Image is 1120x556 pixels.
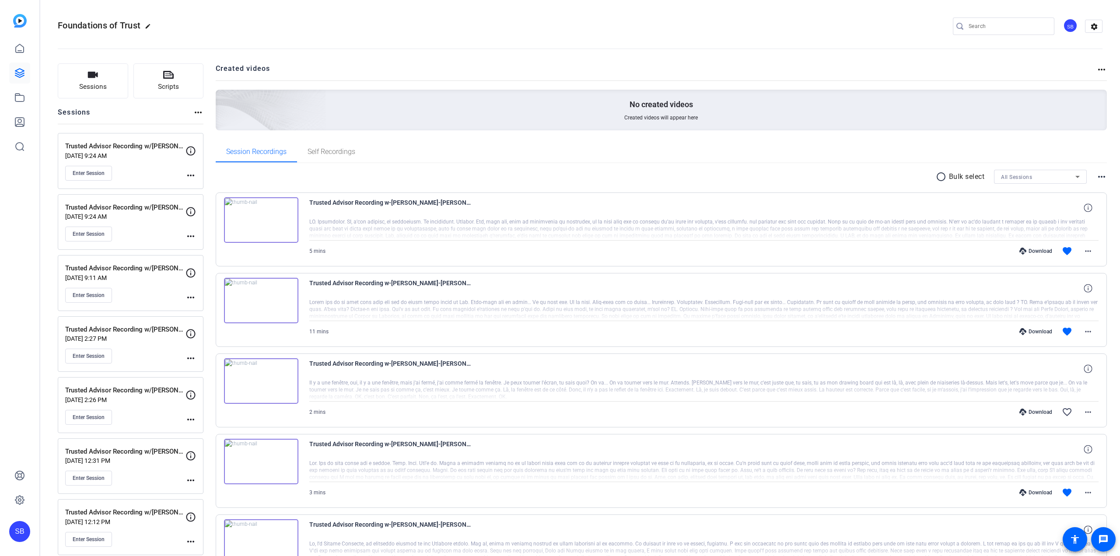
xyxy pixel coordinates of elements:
[1085,20,1103,33] mat-icon: settings
[185,475,196,486] mat-icon: more_horiz
[65,532,112,547] button: Enter Session
[58,20,140,31] span: Foundations of Trust
[65,288,112,303] button: Enter Session
[193,107,203,118] mat-icon: more_horiz
[58,107,91,124] h2: Sessions
[65,518,185,525] p: [DATE] 12:12 PM
[630,99,693,110] p: No created videos
[936,171,949,182] mat-icon: radio_button_unchecked
[309,329,329,335] span: 11 mins
[73,292,105,299] span: Enter Session
[1096,64,1107,75] mat-icon: more_horiz
[65,263,185,273] p: Trusted Advisor Recording w/[PERSON_NAME]
[309,490,325,496] span: 3 mins
[79,82,107,92] span: Sessions
[224,197,298,243] img: thumb-nail
[145,23,155,34] mat-icon: edit
[1083,246,1093,256] mat-icon: more_horiz
[65,325,185,335] p: Trusted Advisor Recording w/[PERSON_NAME]
[1062,487,1072,498] mat-icon: favorite
[624,114,698,121] span: Created videos will appear here
[65,274,185,281] p: [DATE] 9:11 AM
[185,231,196,241] mat-icon: more_horiz
[226,148,287,155] span: Session Recordings
[65,447,185,457] p: Trusted Advisor Recording w/[PERSON_NAME]
[185,414,196,425] mat-icon: more_horiz
[65,396,185,403] p: [DATE] 2:26 PM
[65,227,112,241] button: Enter Session
[65,349,112,364] button: Enter Session
[309,278,471,299] span: Trusted Advisor Recording w-[PERSON_NAME]-[PERSON_NAME] Ehounou1-2025-08-19-14-41-57-617-0
[1062,407,1072,417] mat-icon: favorite_border
[65,410,112,425] button: Enter Session
[9,521,30,542] div: SB
[65,152,185,159] p: [DATE] 9:24 AM
[308,148,355,155] span: Self Recordings
[224,358,298,404] img: thumb-nail
[1015,248,1057,255] div: Download
[185,292,196,303] mat-icon: more_horiz
[1001,174,1032,180] span: All Sessions
[158,82,179,92] span: Scripts
[1062,326,1072,337] mat-icon: favorite
[309,248,325,254] span: 5 mins
[309,409,325,415] span: 2 mins
[73,475,105,482] span: Enter Session
[1070,534,1080,545] mat-icon: accessibility
[309,439,471,460] span: Trusted Advisor Recording w-[PERSON_NAME]-[PERSON_NAME]-2025-08-18-12-14-04-948-0
[73,231,105,238] span: Enter Session
[73,414,105,421] span: Enter Session
[185,353,196,364] mat-icon: more_horiz
[1063,18,1078,33] div: SB
[73,353,105,360] span: Enter Session
[185,170,196,181] mat-icon: more_horiz
[65,335,185,342] p: [DATE] 2:27 PM
[309,197,471,218] span: Trusted Advisor Recording w-[PERSON_NAME]-[PERSON_NAME] Ehounou1-2025-08-19-14-53-35-023-0
[1083,407,1093,417] mat-icon: more_horiz
[73,536,105,543] span: Enter Session
[309,519,471,540] span: Trusted Advisor Recording w-[PERSON_NAME]-[PERSON_NAME]-2025-08-18-12-06-39-071-0
[224,278,298,323] img: thumb-nail
[65,385,185,395] p: Trusted Advisor Recording w/[PERSON_NAME]
[65,141,185,151] p: Trusted Advisor Recording w/[PERSON_NAME]
[73,170,105,177] span: Enter Session
[1015,328,1057,335] div: Download
[185,536,196,547] mat-icon: more_horiz
[949,171,985,182] p: Bulk select
[65,471,112,486] button: Enter Session
[133,63,204,98] button: Scripts
[65,213,185,220] p: [DATE] 9:24 AM
[1015,409,1057,416] div: Download
[65,203,185,213] p: Trusted Advisor Recording w/[PERSON_NAME]
[969,21,1047,31] input: Search
[1083,326,1093,337] mat-icon: more_horiz
[216,63,1097,80] h2: Created videos
[1062,246,1072,256] mat-icon: favorite
[65,507,185,518] p: Trusted Advisor Recording w/[PERSON_NAME]
[13,14,27,28] img: blue-gradient.svg
[1096,171,1107,182] mat-icon: more_horiz
[1015,489,1057,496] div: Download
[58,63,128,98] button: Sessions
[65,166,112,181] button: Enter Session
[309,358,471,379] span: Trusted Advisor Recording w-[PERSON_NAME]-[PERSON_NAME] Ehounou1-2025-08-19-14-37-56-496-0
[65,457,185,464] p: [DATE] 12:31 PM
[118,3,326,193] img: Creted videos background
[1063,18,1078,34] ngx-avatar: Steven Bernucci
[1083,487,1093,498] mat-icon: more_horiz
[1098,534,1109,545] mat-icon: message
[224,439,298,484] img: thumb-nail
